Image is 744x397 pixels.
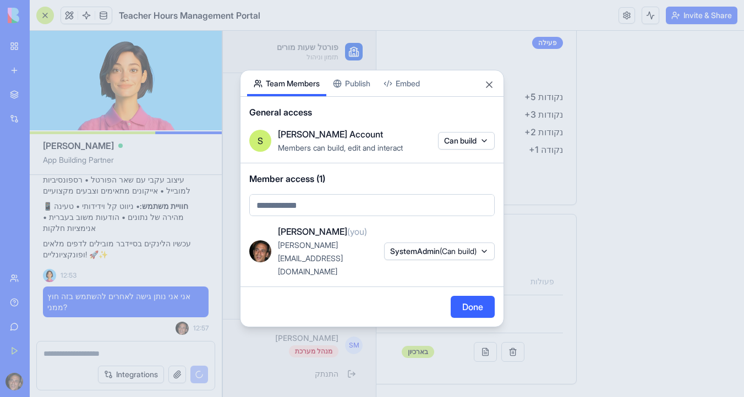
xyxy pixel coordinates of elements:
span: +2 נקודות [302,95,341,108]
span: (you) [347,226,367,237]
span: [PERSON_NAME] [278,225,367,238]
span: (Can build) [440,246,477,256]
a: לוח בקרה [5,64,149,82]
span: לוח בקרה [99,68,132,79]
a: יומן ביקורת [5,192,149,209]
div: פעילה [179,277,210,289]
span: התאמת מקצוע [190,77,240,90]
div: פעילה [310,6,341,18]
div: היסטוריית מדיניות [27,197,341,210]
a: מורים [5,104,149,122]
span: +5 נקודות [302,59,341,73]
h1: פורטל שעות מורים [14,11,116,22]
span: General access [249,106,495,119]
button: התנתק [14,333,140,353]
div: ניווט [5,47,149,64]
span: מורים [113,107,132,118]
span: Member access (1) [249,172,495,185]
span: הגדרות [107,127,132,138]
span: דוחות [113,175,132,186]
span: מחנך כיתה [190,95,226,108]
span: +1 נקודה [307,112,341,125]
span: מערכת שעות [88,87,132,98]
span: 35 תלמידים [132,77,177,90]
span: 6 שעות [150,59,177,73]
button: Done [451,296,495,318]
a: דוחות [5,172,149,190]
span: SystemAdmin [390,246,477,257]
span: דגל מאוורר [190,112,228,125]
span: יומן ביקורת [95,195,132,206]
a: הגדרות [5,124,149,141]
span: S [258,134,263,147]
span: [PERSON_NAME][EMAIL_ADDRESS][DOMAIN_NAME] [278,240,343,276]
th: פעולות [243,238,341,264]
div: ניהול [5,155,149,172]
div: מנהל מערכת [67,315,116,327]
button: Team Members [247,70,326,96]
button: SystemAdmin(Can build) [384,242,495,260]
button: Embed [377,70,426,96]
div: גרסאות מדיניות קודמות [27,213,341,224]
span: Members can build, edit and interact [278,143,403,152]
button: Can build [438,132,495,150]
span: שיעורים 7-8 [132,95,177,108]
span: התאמת כיתה [190,59,233,73]
p: [PERSON_NAME] [14,302,116,313]
h3: ניקוד מחליפים [190,37,341,53]
span: +3 נקודות [302,77,341,90]
th: סטטוס [171,238,243,264]
span: 2 שעות [150,112,177,125]
span: [PERSON_NAME] Account [278,128,383,141]
div: בארכיון [179,315,212,327]
a: מערכת שעות [5,84,149,102]
button: Publish [326,70,377,96]
p: תזמון וניהול [14,22,116,31]
img: ACg8ocKwlY-G7EnJG7p3bnYwdp_RyFFHyn9MlwQjYsG_56ZlydI1TXjL_Q=s96-c [249,240,271,262]
span: SM [123,306,140,323]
